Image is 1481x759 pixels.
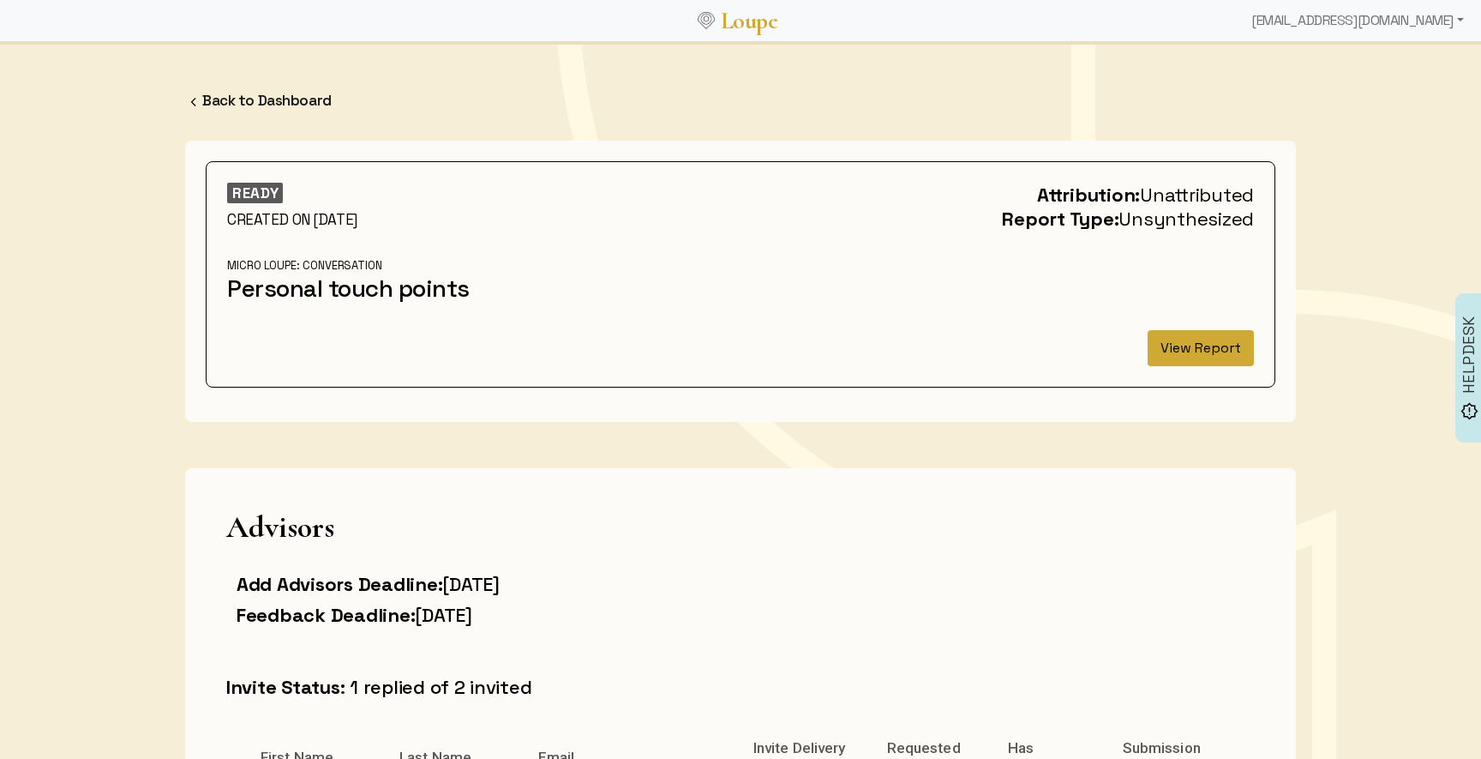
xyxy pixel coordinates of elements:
h3: [DATE] [237,572,730,596]
span: Feedback Deadline: [237,603,415,627]
img: Loupe Logo [698,12,715,29]
div: Micro Loupe: Conversation [227,258,555,274]
button: View Report [1148,330,1254,366]
span: Unattributed [1140,183,1254,207]
div: READY [227,183,283,203]
a: Back to Dashboard [202,91,332,110]
span: Attribution: [1037,183,1140,207]
span: Invite Status [226,675,340,699]
h3: : 1 replied of 2 invited [226,675,1255,699]
span: CREATED ON [DATE] [227,210,357,229]
a: Loupe [715,5,783,37]
span: Add Advisors Deadline: [237,572,442,596]
span: Report Type: [1002,207,1118,231]
img: brightness_alert_FILL0_wght500_GRAD0_ops.svg [1460,401,1478,419]
div: [EMAIL_ADDRESS][DOMAIN_NAME] [1244,3,1471,38]
h3: [DATE] [237,603,730,627]
img: FFFF [185,93,202,111]
h1: Advisors [226,509,1255,545]
span: Unsynthesized [1118,207,1254,231]
h2: Personal touch points [227,274,555,303]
